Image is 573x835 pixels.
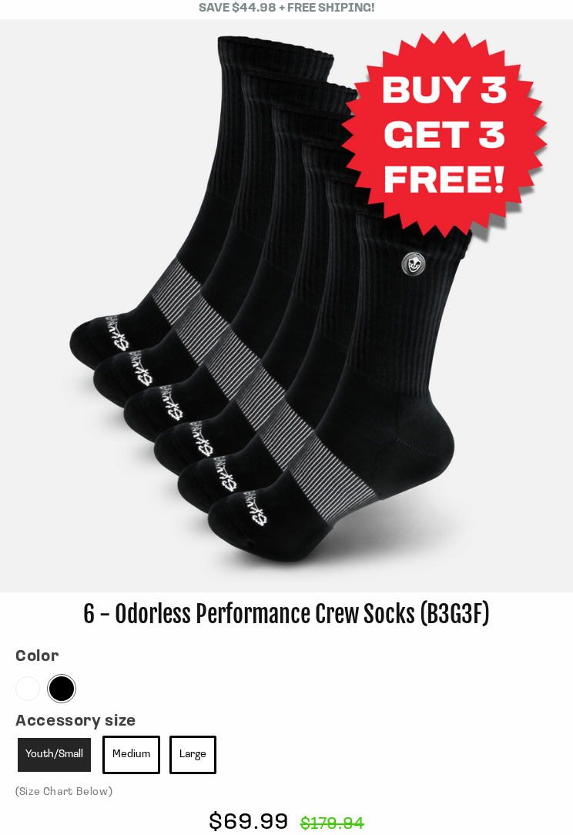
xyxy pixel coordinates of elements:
a: Medium [102,736,160,775]
span: $179.94 [293,816,364,833]
strong: SAVE $44.98 + FREE SHIPING! [199,2,375,15]
a: Large [169,736,216,775]
label: Color [15,649,59,665]
span: 6 - Odorless Performance Crew Socks (B3G3F) [83,600,490,629]
a: Youth/Small [15,736,93,775]
label: Accessory size [15,714,136,729]
span: $69.99 [209,811,290,835]
span: (Size Chart Below) [15,786,112,798]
